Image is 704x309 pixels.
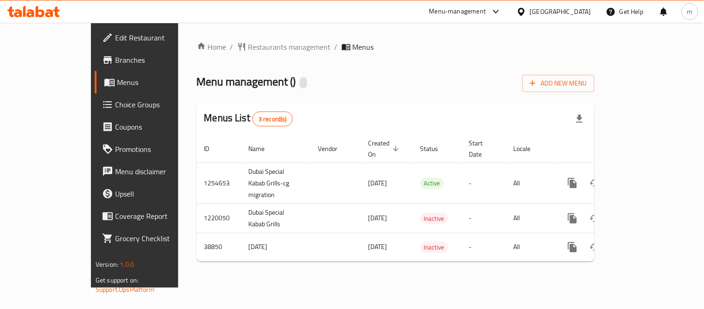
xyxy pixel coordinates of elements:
div: Active [420,178,444,189]
button: Change Status [584,172,606,194]
span: Start Date [469,138,495,160]
span: Menu disclaimer [115,166,201,177]
a: Restaurants management [237,41,331,53]
a: Upsell [95,183,208,205]
span: Edit Restaurant [115,32,201,43]
a: Grocery Checklist [95,227,208,250]
span: Status [420,143,451,154]
span: 3 record(s) [253,115,292,124]
span: Get support on: [96,274,138,286]
div: Inactive [420,213,448,224]
span: ID [204,143,222,154]
span: Inactive [420,242,448,253]
a: Choice Groups [95,93,208,116]
h2: Menus List [204,111,293,126]
span: Created On [368,138,402,160]
a: Promotions [95,138,208,160]
span: Add New Menu [530,78,587,89]
span: Menus [353,41,374,53]
li: / [230,41,233,53]
button: Change Status [584,207,606,230]
td: 38850 [197,233,241,261]
a: Home [197,41,226,53]
button: Add New Menu [523,75,594,92]
span: Choice Groups [115,99,201,110]
td: 1220050 [197,204,241,233]
span: Grocery Checklist [115,233,201,244]
span: Upsell [115,188,201,199]
span: [DATE] [368,212,388,224]
span: [DATE] [368,177,388,189]
th: Actions [554,135,658,163]
a: Menus [95,71,208,93]
td: All [506,233,554,261]
div: Export file [568,108,591,130]
span: Promotions [115,144,201,155]
td: Dubai Special Kabab Grills [241,204,311,233]
a: Coverage Report [95,205,208,227]
span: 1.0.0 [120,258,134,270]
a: Menu disclaimer [95,160,208,183]
span: Coupons [115,121,201,132]
span: Vendor [318,143,350,154]
span: [DATE] [368,241,388,253]
td: All [506,163,554,204]
div: Inactive [420,242,448,253]
td: - [462,233,506,261]
div: [GEOGRAPHIC_DATA] [530,7,591,17]
span: Menus [117,77,201,88]
button: more [562,172,584,194]
a: Edit Restaurant [95,26,208,49]
span: Locale [514,143,543,154]
span: Branches [115,54,201,66]
span: Active [420,178,444,189]
span: Version: [96,258,118,270]
span: Name [249,143,277,154]
a: Branches [95,49,208,71]
td: [DATE] [241,233,311,261]
td: 1254653 [197,163,241,204]
a: Coupons [95,116,208,138]
span: Restaurants management [248,41,331,53]
div: Total records count [252,112,293,126]
a: Support.OpsPlatform [96,283,155,296]
button: more [562,236,584,258]
td: All [506,204,554,233]
span: Menu management ( ) [197,71,296,92]
td: Dubai Special Kabab Grills-cg migration [241,163,311,204]
button: more [562,207,584,230]
span: m [687,7,693,17]
nav: breadcrumb [197,41,594,53]
div: Menu-management [429,6,486,17]
span: Inactive [420,213,448,224]
td: - [462,204,506,233]
table: enhanced table [197,135,658,262]
li: / [335,41,338,53]
span: Coverage Report [115,210,201,222]
td: - [462,163,506,204]
button: Change Status [584,236,606,258]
